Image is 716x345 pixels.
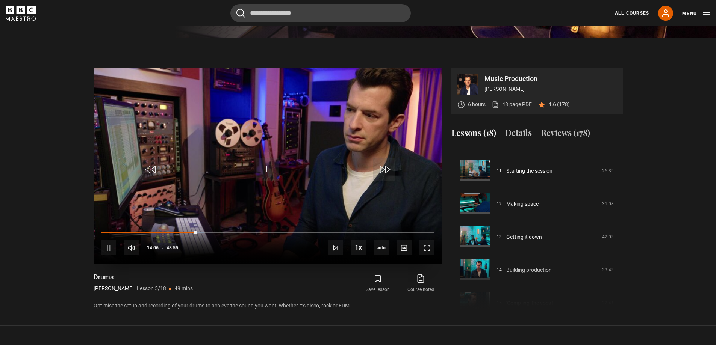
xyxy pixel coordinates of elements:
button: Playback Rate [351,240,366,255]
p: [PERSON_NAME] [94,285,134,292]
button: Fullscreen [419,240,434,255]
button: Pause [101,240,116,255]
span: 48:55 [167,241,178,255]
div: Current quality: 720p [374,240,389,255]
button: Submit the search query [236,9,245,18]
a: Course notes [399,273,442,294]
p: 49 mins [174,285,193,292]
span: auto [374,240,389,255]
a: Getting it down [506,233,542,241]
button: Save lesson [356,273,399,294]
p: Optimise the setup and recording of your drums to achieve the sound you want, whether it’s disco,... [94,302,442,310]
video-js: Video Player [94,68,442,264]
a: Making space [506,200,539,208]
button: Details [505,127,532,142]
a: 48 page PDF [492,101,532,108]
button: Next Lesson [328,240,343,255]
input: Search [230,4,411,22]
p: 4.6 (178) [548,101,570,108]
button: Mute [124,240,139,255]
p: Lesson 5/18 [137,285,166,292]
span: 14:06 [147,241,159,255]
button: Lessons (18) [451,127,496,142]
div: Progress Bar [101,232,434,234]
a: All Courses [615,10,649,17]
p: 6 hours [468,101,486,108]
button: Captions [397,240,412,255]
p: [PERSON_NAME] [484,85,617,93]
button: Reviews (178) [541,127,590,142]
a: Starting the session [506,167,553,175]
button: Toggle navigation [682,10,710,17]
svg: BBC Maestro [6,6,36,21]
p: Music Production [484,75,617,82]
span: - [162,245,163,250]
h1: Drums [94,273,193,282]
